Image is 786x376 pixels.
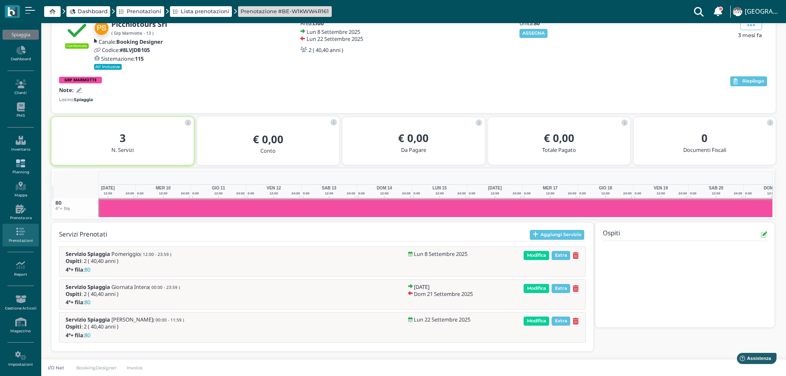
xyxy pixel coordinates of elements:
[727,350,779,369] iframe: Help widget launcher
[102,47,150,53] h5: Codice:
[742,78,764,84] span: Riepilogo
[307,29,360,35] h5: Lun 8 Settembre 2025
[101,56,144,61] h5: Sistemazione:
[111,19,167,29] b: Picchiotours Srl
[64,77,97,83] b: GRP MARMOTTE
[552,317,570,326] span: Extra
[2,178,38,201] a: Mappa
[2,99,38,122] a: PMS
[66,332,169,338] h5: :
[149,284,180,290] small: ( 00:00 - 23:59 )
[414,291,473,297] h5: Dom 21 Settembre 2025
[307,36,363,42] h5: Lun 22 Settembre 2025
[730,76,767,86] button: Riepilogo
[66,331,83,339] b: 4°+ fila
[495,147,623,153] h5: Totale Pagato
[745,8,781,15] h4: [GEOGRAPHIC_DATA]
[66,298,83,306] b: 4°+ fila
[94,21,109,35] img: Picchiotours Srl
[74,97,93,102] b: Spiaggia
[552,251,570,260] span: Extra
[398,131,429,145] b: € 0,00
[46,364,66,371] p: I/O Net
[127,7,161,15] span: Prenotazioni
[66,257,81,265] b: Ospiti
[59,86,74,94] b: Note:
[414,284,430,290] h5: [DATE]
[66,266,83,273] b: 4°+ fila
[2,258,38,280] a: Report
[116,38,163,45] b: Booking Designer
[2,43,38,65] a: Dashboard
[414,251,467,257] h5: Lun 8 Settembre 2025
[2,314,38,337] a: Magazzino
[140,251,171,257] small: ( 12:00 - 23:59 )
[519,20,606,26] h5: Unità:
[85,267,90,272] span: 80
[603,230,620,239] h4: Ospiti
[94,47,150,53] a: Codice:#8LVJDB105
[153,317,184,323] small: ( 00:00 - 11:59 )
[733,7,742,16] img: ...
[2,224,38,246] a: Prenotazioni
[59,231,107,238] h4: Servizi Prenotati
[2,132,38,155] a: Inventario
[530,230,585,240] button: Aggiungi Servizio
[349,147,478,153] h5: Da Pagare
[94,64,122,70] small: All Inclusive
[7,7,17,17] img: logo
[2,291,38,314] a: Gestione Articoli
[120,46,150,54] b: #8LVJDB105
[2,348,38,371] a: Impostazioni
[701,131,708,145] b: 0
[66,258,171,264] h5: : 2 ( 40,40 anni )
[66,290,81,298] b: Ospiti
[85,332,90,338] span: 80
[534,19,540,27] b: 80
[58,147,187,153] h5: N. Servizi
[111,284,180,290] span: Giornata Intera
[738,31,762,39] span: 3 mesi fa
[66,299,169,305] h5: :
[524,284,549,293] span: Modifica
[2,156,38,178] a: Planning
[99,39,163,45] h5: Canale:
[66,291,180,297] h5: : 2 ( 40,40 anni )
[59,97,93,103] small: Listino:
[122,364,149,371] a: Invoice
[640,147,769,153] h5: Documenti Fiscali
[69,7,108,15] a: Dashboard
[2,30,38,40] div: Spiaggia
[313,19,324,27] b: Lido
[66,316,110,323] b: Servizio Spiaggia
[120,131,126,145] b: 3
[66,323,81,330] b: Ospiti
[253,132,283,147] b: € 0,00
[66,324,184,329] h5: : 2 ( 40,40 anni )
[135,55,144,62] b: 115
[55,206,70,211] small: 4°+ fila
[2,76,38,99] a: Clienti
[24,7,54,13] span: Assistenza
[204,148,333,154] h5: Conto
[65,43,89,48] small: Confermata
[119,7,161,15] a: Prenotazioni
[66,250,110,258] b: Servizio Spiaggia
[2,201,38,224] a: Prenota ora
[241,7,329,15] a: Prenotazione #BE-W1KWW4R161
[111,251,171,257] span: Pomeriggio
[552,284,570,293] span: Extra
[300,20,387,26] h5: Area:
[71,364,122,371] a: BookingDesigner
[309,47,343,53] h5: 2 ( 40,40 anni )
[181,7,229,15] span: Lista prenotazioni
[94,39,163,45] a: Canale:Booking Designer
[55,200,61,206] span: 80
[414,317,470,322] h5: Lun 22 Settembre 2025
[544,131,574,145] b: € 0,00
[524,317,549,326] span: Modifica
[524,251,549,260] span: Modifica
[732,2,781,21] a: ... [GEOGRAPHIC_DATA]
[85,299,90,305] span: 80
